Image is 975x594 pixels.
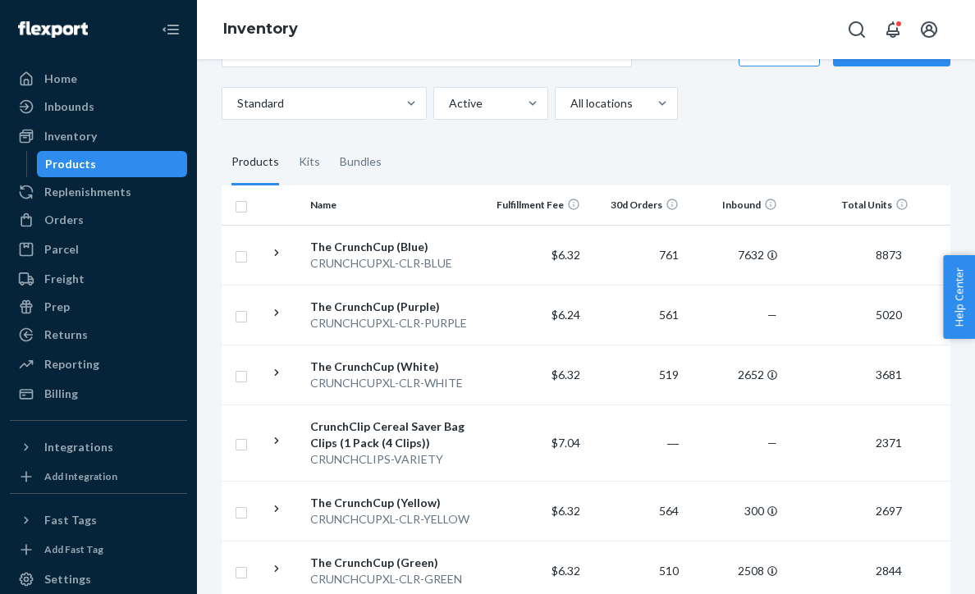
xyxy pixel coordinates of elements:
[10,66,187,92] a: Home
[340,139,382,185] div: Bundles
[587,404,685,481] td: ―
[10,207,187,233] a: Orders
[310,555,482,571] div: The CrunchCup (Green)
[310,359,482,375] div: The CrunchCup (White)
[10,434,187,460] button: Integrations
[44,212,84,228] div: Orders
[236,95,237,112] input: Standard
[44,439,113,455] div: Integrations
[304,185,488,225] th: Name
[310,451,482,468] div: CRUNCHCLIPS-VARIETY
[44,571,91,587] div: Settings
[488,185,587,225] th: Fulfillment Fee
[210,6,311,53] ol: breadcrumbs
[869,368,909,382] span: 3681
[10,294,187,320] a: Prep
[44,184,131,200] div: Replenishments
[44,512,97,528] div: Fast Tags
[44,299,70,315] div: Prep
[10,540,187,560] a: Add Fast Tag
[310,418,482,451] div: CrunchClip Cereal Saver Bag Clips (1 Pack (4 Clips))
[869,308,909,322] span: 5020
[44,327,88,343] div: Returns
[767,308,777,322] span: —
[44,271,85,287] div: Freight
[10,266,187,292] a: Freight
[10,179,187,205] a: Replenishments
[587,285,685,345] td: 561
[44,386,78,402] div: Billing
[587,225,685,285] td: 761
[18,21,88,38] img: Flexport logo
[869,248,909,262] span: 8873
[784,185,915,225] th: Total Units
[552,308,580,322] span: $6.24
[587,185,685,225] th: 30d Orders
[569,95,570,112] input: All locations
[10,381,187,407] a: Billing
[767,436,777,450] span: —
[44,98,94,115] div: Inbounds
[10,467,187,487] a: Add Integration
[299,139,320,185] div: Kits
[913,13,945,46] button: Open account menu
[310,315,482,331] div: CRUNCHCUPXL-CLR-PURPLE
[44,128,97,144] div: Inventory
[44,241,79,258] div: Parcel
[44,469,117,483] div: Add Integration
[685,185,784,225] th: Inbound
[310,299,482,315] div: The CrunchCup (Purple)
[685,345,784,404] td: 2652
[310,375,482,391] div: CRUNCHCUPXL-CLR-WHITE
[943,255,975,339] button: Help Center
[552,504,580,518] span: $6.32
[552,564,580,578] span: $6.32
[10,507,187,533] button: Fast Tags
[231,139,279,185] div: Products
[869,436,909,450] span: 2371
[587,481,685,541] td: 564
[44,71,77,87] div: Home
[840,13,873,46] button: Open Search Box
[10,322,187,348] a: Returns
[10,236,187,263] a: Parcel
[310,511,482,528] div: CRUNCHCUPXL-CLR-YELLOW
[10,351,187,377] a: Reporting
[877,13,909,46] button: Open notifications
[10,94,187,120] a: Inbounds
[552,436,580,450] span: $7.04
[154,13,187,46] button: Close Navigation
[37,151,188,177] a: Products
[685,481,784,541] td: 300
[552,368,580,382] span: $6.32
[310,571,482,587] div: CRUNCHCUPXL-CLR-GREEN
[310,495,482,511] div: The CrunchCup (Yellow)
[869,504,909,518] span: 2697
[552,248,580,262] span: $6.32
[447,95,449,112] input: Active
[223,20,298,38] a: Inventory
[587,345,685,404] td: 519
[310,239,482,255] div: The CrunchCup (Blue)
[10,566,187,592] a: Settings
[44,356,99,372] div: Reporting
[869,564,909,578] span: 2844
[44,542,103,556] div: Add Fast Tag
[685,225,784,285] td: 7632
[10,123,187,149] a: Inventory
[310,255,482,272] div: CRUNCHCUPXL-CLR-BLUE
[45,156,96,172] div: Products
